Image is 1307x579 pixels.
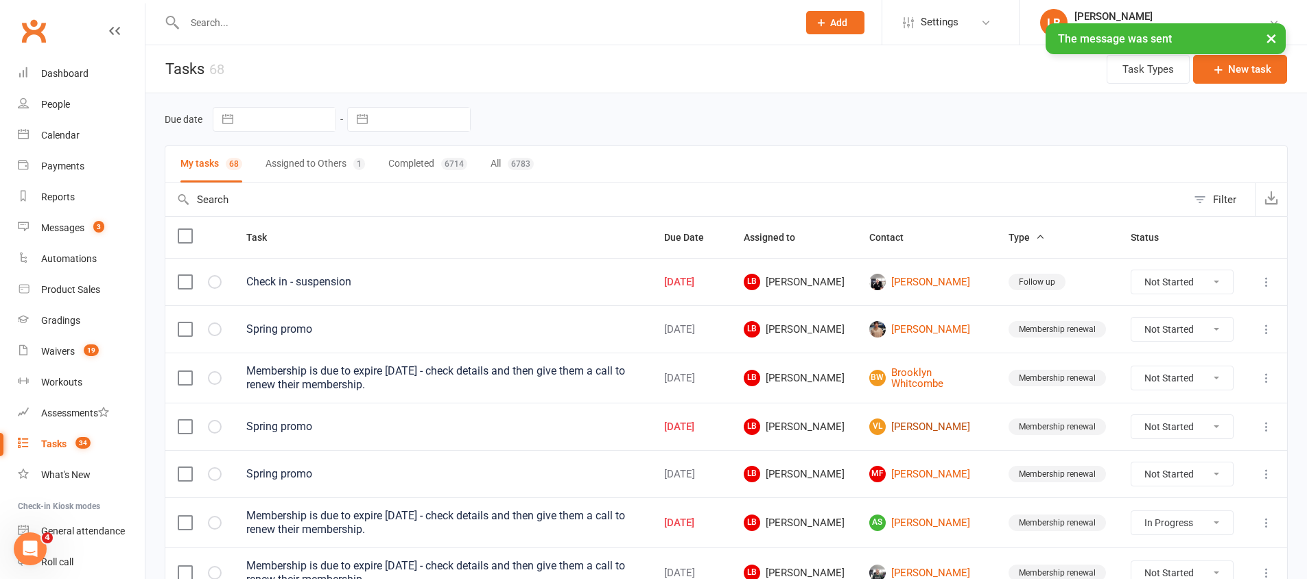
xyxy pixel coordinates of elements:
div: Membership renewal [1009,466,1106,482]
a: Workouts [18,367,145,398]
label: Due date [165,114,202,125]
span: [PERSON_NAME] [744,418,845,435]
div: Filter [1213,191,1236,208]
div: [DATE] [664,469,719,480]
div: 6714 [441,158,467,170]
div: Automations [41,253,97,264]
div: Membership renewal [1009,370,1106,386]
div: [DATE] [664,421,719,433]
button: × [1259,23,1284,53]
span: LB [744,321,760,338]
a: Dashboard [18,58,145,89]
button: Completed6714 [388,146,467,182]
button: My tasks68 [180,146,242,182]
a: People [18,89,145,120]
div: General attendance [41,525,125,536]
button: Assigned to Others1 [266,146,365,182]
h1: Tasks [145,45,224,93]
div: Spring promo [246,467,639,481]
a: Assessments [18,398,145,429]
span: Task [246,232,282,243]
a: Messages 3 [18,213,145,244]
span: LB [744,274,760,290]
div: Double Dose Muay Thai [GEOGRAPHIC_DATA] [1074,23,1269,35]
div: Roll call [41,556,73,567]
a: Reports [18,182,145,213]
a: Calendar [18,120,145,151]
button: Status [1131,229,1174,246]
a: Automations [18,244,145,274]
button: Type [1009,229,1045,246]
span: BW [869,370,886,386]
span: [PERSON_NAME] [744,370,845,386]
div: Messages [41,222,84,233]
div: Calendar [41,130,80,141]
div: Membership renewal [1009,418,1106,435]
a: Roll call [18,547,145,578]
div: Reports [41,191,75,202]
input: Search [165,183,1187,216]
iframe: Intercom live chat [14,532,47,565]
div: Tasks [41,438,67,449]
div: 68 [226,158,242,170]
a: General attendance kiosk mode [18,516,145,547]
span: 34 [75,437,91,449]
div: Follow up [1009,274,1065,290]
span: LB [744,515,760,531]
a: BWBrooklyn Whitcombe [869,367,984,390]
div: Membership is due to expire [DATE] - check details and then give them a call to renew their membe... [246,364,639,392]
span: Contact [869,232,919,243]
span: MF [869,466,886,482]
a: Tasks 34 [18,429,145,460]
span: 19 [84,344,99,356]
a: VL[PERSON_NAME] [869,418,984,435]
div: Dashboard [41,68,89,79]
a: Payments [18,151,145,182]
img: Ella Wu [869,321,886,338]
a: Product Sales [18,274,145,305]
button: Assigned to [744,229,810,246]
a: [PERSON_NAME] [869,274,984,290]
div: 1 [353,158,365,170]
div: Membership renewal [1009,515,1106,531]
button: Due Date [664,229,719,246]
div: Waivers [41,346,75,357]
span: Status [1131,232,1174,243]
span: 3 [93,221,104,233]
span: Due Date [664,232,719,243]
div: Check in - suspension [246,275,639,289]
span: VL [869,418,886,435]
div: Assessments [41,407,109,418]
div: [DATE] [664,567,719,579]
div: Payments [41,161,84,172]
span: Type [1009,232,1045,243]
button: All6783 [491,146,534,182]
span: Assigned to [744,232,810,243]
div: LB [1040,9,1068,36]
div: [DATE] [664,276,719,288]
div: [DATE] [664,324,719,335]
span: [PERSON_NAME] [744,274,845,290]
div: Workouts [41,377,82,388]
div: Gradings [41,315,80,326]
div: Membership renewal [1009,321,1106,338]
div: [PERSON_NAME] [1074,10,1269,23]
div: Membership is due to expire [DATE] - check details and then give them a call to renew their membe... [246,509,639,536]
span: [PERSON_NAME] [744,515,845,531]
button: Contact [869,229,919,246]
span: 4 [42,532,53,543]
a: MF[PERSON_NAME] [869,466,984,482]
span: AS [869,515,886,531]
div: 68 [209,61,224,78]
div: [DATE] [664,517,719,529]
a: Gradings [18,305,145,336]
span: Settings [921,7,958,38]
img: Skye Benson [869,274,886,290]
a: AS[PERSON_NAME] [869,515,984,531]
span: LB [744,466,760,482]
div: People [41,99,70,110]
span: LB [744,370,760,386]
span: Add [830,17,847,28]
a: [PERSON_NAME] [869,321,984,338]
span: LB [744,418,760,435]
